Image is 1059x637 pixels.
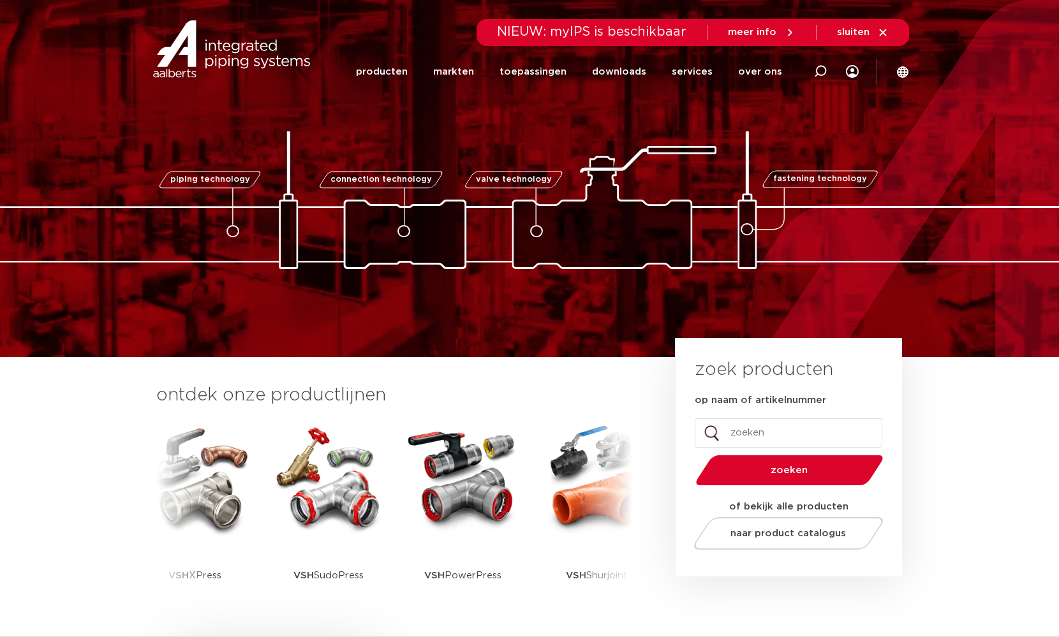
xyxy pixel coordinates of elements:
p: PowerPress [424,536,501,615]
a: toepassingen [500,46,567,98]
strong: VSH [424,571,445,580]
a: over ons [738,46,782,98]
p: XPress [168,536,221,615]
h3: zoek producten [695,357,833,383]
a: VSHShurjoint [539,421,654,615]
span: NIEUW: myIPS is beschikbaar [497,26,686,38]
a: naar product catalogus [691,517,887,550]
a: VSHPowerPress [405,421,520,615]
a: downloads [592,46,646,98]
span: fastening technology [773,175,867,184]
span: zoeken [729,465,850,475]
strong: VSH [566,571,586,580]
span: connection technology [330,175,432,184]
a: markten [433,46,474,98]
a: producten [356,46,408,98]
strong: VSH [293,571,314,580]
input: zoeken [695,418,882,448]
span: naar product catalogus [731,529,847,538]
span: meer info [728,27,776,37]
label: op naam of artikelnummer [695,394,826,407]
a: services [672,46,713,98]
h3: ontdek onze productlijnen [156,383,632,408]
div: my IPS [846,46,859,98]
p: Shurjoint [566,536,628,615]
nav: Menu [356,46,782,98]
a: sluiten [837,27,889,38]
span: piping technology [170,175,249,184]
span: valve technology [475,175,551,184]
span: sluiten [837,27,870,37]
button: zoeken [691,454,889,487]
a: meer info [728,27,796,38]
a: VSHSudoPress [271,421,386,615]
strong: of bekijk alle producten [729,502,848,511]
a: VSHXPress [137,421,252,615]
strong: VSH [168,571,189,580]
p: SudoPress [293,536,364,615]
